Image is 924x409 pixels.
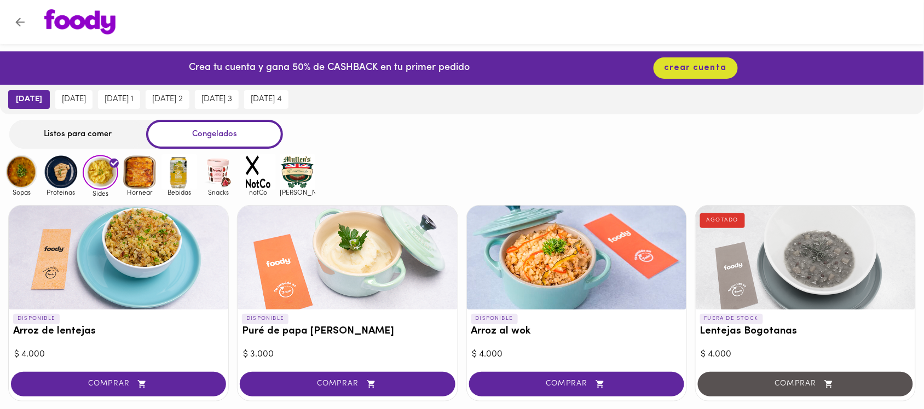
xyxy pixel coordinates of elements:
[280,189,315,196] span: [PERSON_NAME]
[240,372,455,396] button: COMPRAR
[9,120,146,149] div: Listos para comer
[700,314,763,324] p: FUERA DE STOCK
[238,206,457,309] div: Puré de papa blanca
[201,189,236,196] span: Snacks
[861,346,913,398] iframe: Messagebird Livechat Widget
[201,154,236,190] img: Snacks
[122,189,158,196] span: Hornear
[9,206,228,309] div: Arroz de lentejas
[43,154,79,190] img: Proteinas
[701,348,910,361] div: $ 4.000
[4,189,39,196] span: Sopas
[152,95,183,104] span: [DATE] 2
[4,154,39,190] img: Sopas
[483,379,671,389] span: COMPRAR
[700,326,911,337] h3: Lentejas Bogotanas
[13,314,60,324] p: DISPONIBLE
[253,379,441,389] span: COMPRAR
[122,154,158,190] img: Hornear
[251,95,282,104] span: [DATE] 4
[471,326,682,337] h3: Arroz al wok
[654,57,738,79] button: crear cuenta
[240,154,276,190] img: notCo
[195,90,239,109] button: [DATE] 3
[146,120,283,149] div: Congelados
[25,379,212,389] span: COMPRAR
[244,90,288,109] button: [DATE] 4
[146,90,189,109] button: [DATE] 2
[14,348,223,361] div: $ 4.000
[189,61,470,75] p: Crea tu cuenta y gana 50% de CASHBACK en tu primer pedido
[83,155,118,190] img: Sides
[469,372,684,396] button: COMPRAR
[98,90,140,109] button: [DATE] 1
[471,314,518,324] p: DISPONIBLE
[13,326,224,337] h3: Arroz de lentejas
[467,206,686,309] div: Arroz al wok
[240,189,276,196] span: notCo
[242,326,453,337] h3: Puré de papa [PERSON_NAME]
[16,95,42,104] span: [DATE]
[665,63,727,73] span: crear cuenta
[7,9,33,36] button: Volver
[242,314,288,324] p: DISPONIBLE
[83,190,118,197] span: Sides
[161,154,197,190] img: Bebidas
[700,213,746,227] div: AGOTADO
[44,9,116,34] img: logo.png
[201,95,232,104] span: [DATE] 3
[55,90,93,109] button: [DATE]
[696,206,915,309] div: Lentejas Bogotanas
[243,348,452,361] div: $ 3.000
[43,189,79,196] span: Proteinas
[11,372,226,396] button: COMPRAR
[62,95,86,104] span: [DATE]
[8,90,50,109] button: [DATE]
[472,348,681,361] div: $ 4.000
[280,154,315,190] img: mullens
[161,189,197,196] span: Bebidas
[105,95,134,104] span: [DATE] 1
